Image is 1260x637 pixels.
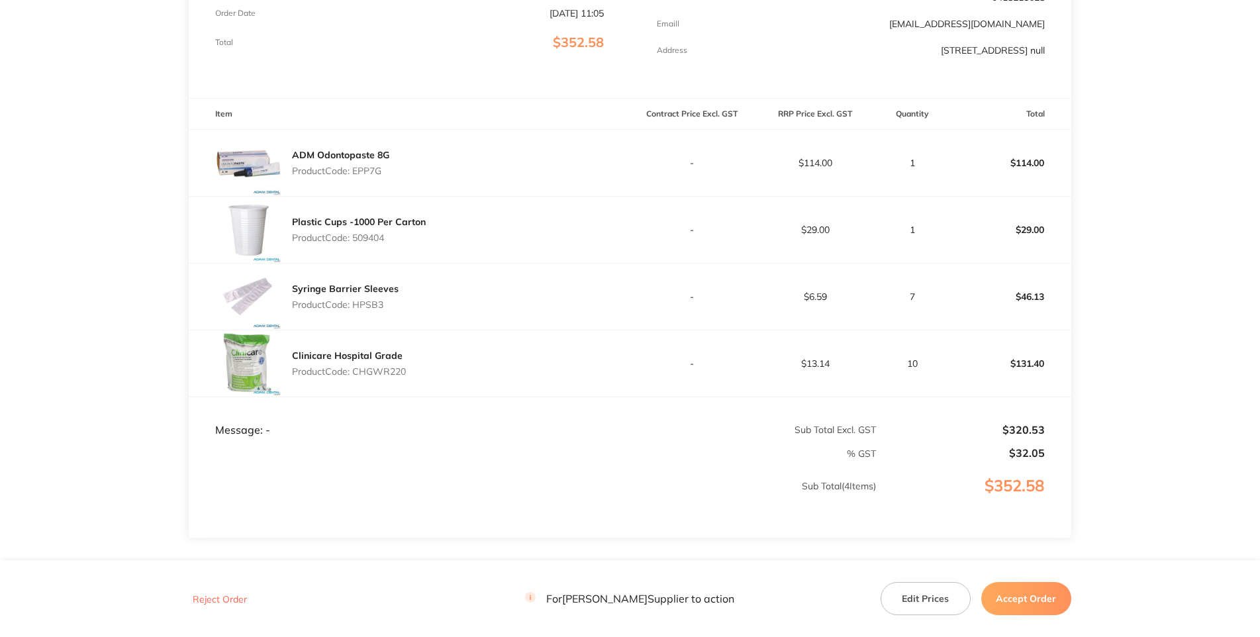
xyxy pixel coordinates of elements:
[631,424,877,435] p: Sub Total Excl. GST
[877,477,1070,522] p: $352.58
[754,224,876,235] p: $29.00
[657,46,687,55] p: Address
[948,281,1071,313] p: $46.13
[215,130,281,196] img: a3JjbXkwOQ
[189,397,630,437] td: Message: -
[215,330,281,397] img: NWx1Nmd6Mg
[881,582,971,615] button: Edit Prices
[215,264,281,330] img: c2c4ODJzZw
[631,291,753,302] p: -
[877,99,947,130] th: Quantity
[948,214,1071,246] p: $29.00
[631,358,753,369] p: -
[877,424,1044,436] p: $320.53
[189,481,876,518] p: Sub Total ( 4 Items)
[877,291,947,302] p: 7
[525,593,734,605] p: For [PERSON_NAME] Supplier to action
[877,358,947,369] p: 10
[657,19,679,28] p: Emaill
[947,99,1071,130] th: Total
[550,8,604,19] p: [DATE] 11:05
[754,358,876,369] p: $13.14
[877,224,947,235] p: 1
[948,348,1071,379] p: $131.40
[292,166,389,176] p: Product Code: EPP7G
[981,582,1071,615] button: Accept Order
[292,350,403,362] a: Clinicare Hospital Grade
[292,366,406,377] p: Product Code: CHGWR220
[630,99,753,130] th: Contract Price Excl. GST
[631,158,753,168] p: -
[754,158,876,168] p: $114.00
[189,99,630,130] th: Item
[877,447,1044,459] p: $32.05
[754,291,876,302] p: $6.59
[753,99,877,130] th: RRP Price Excl. GST
[948,147,1071,179] p: $114.00
[215,38,233,47] p: Total
[292,299,399,310] p: Product Code: HPSB3
[189,448,876,459] p: % GST
[215,9,256,18] p: Order Date
[631,224,753,235] p: -
[889,18,1045,30] a: [EMAIL_ADDRESS][DOMAIN_NAME]
[292,216,426,228] a: Plastic Cups -1000 Per Carton
[292,232,426,243] p: Product Code: 509404
[877,158,947,168] p: 1
[941,45,1045,56] p: [STREET_ADDRESS] null
[553,34,604,50] span: $352.58
[189,593,251,605] button: Reject Order
[292,149,389,161] a: ADM Odontopaste 8G
[292,283,399,295] a: Syringe Barrier Sleeves
[215,197,281,263] img: bTQxaGRycg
